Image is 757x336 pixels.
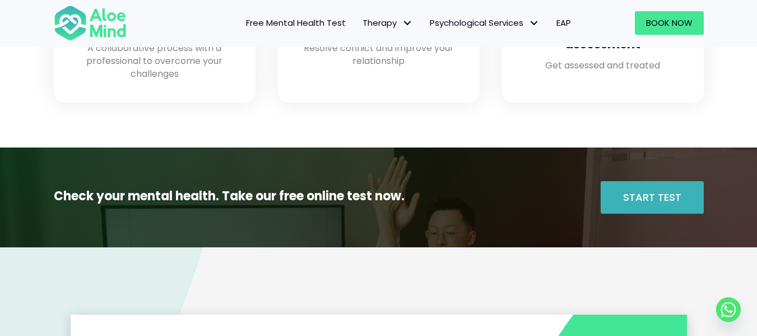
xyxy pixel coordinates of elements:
[76,42,233,81] p: A collaborative process with a professional to overcome your challenges
[238,11,354,35] a: Free Mental Health Test
[363,17,413,29] span: Therapy
[556,17,571,29] span: EAP
[421,11,548,35] a: Psychological ServicesPsychological Services: submenu
[548,11,579,35] a: EAP
[430,17,540,29] span: Psychological Services
[54,4,127,42] img: Aloe mind Logo
[400,15,416,31] span: Therapy: submenu
[354,11,421,35] a: TherapyTherapy: submenu
[601,181,704,214] a: Start Test
[526,15,542,31] span: Psychological Services: submenu
[623,190,681,204] span: Start Test
[524,59,681,72] p: Get assessed and treated
[141,11,579,35] nav: Menu
[646,17,693,29] span: Book Now
[635,11,704,35] a: Book Now
[246,17,346,29] span: Free Mental Health Test
[54,187,453,205] p: Check your mental health. Take our free online test now.
[300,42,457,67] p: Resolve conflict and improve your relationship
[716,297,741,322] a: Whatsapp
